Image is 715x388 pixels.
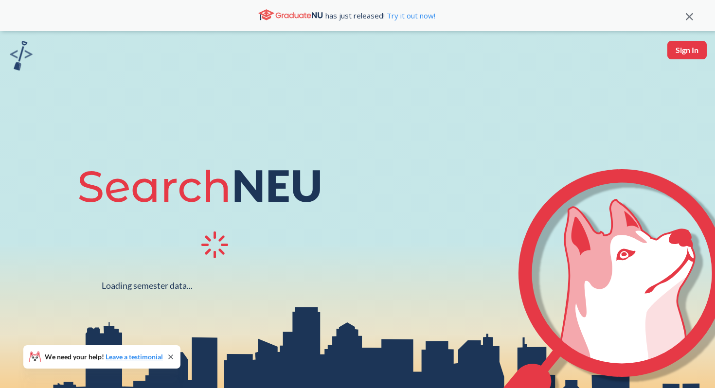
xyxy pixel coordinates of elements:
[102,280,193,291] div: Loading semester data...
[10,41,33,71] img: sandbox logo
[325,10,435,21] span: has just released!
[10,41,33,73] a: sandbox logo
[45,353,163,360] span: We need your help!
[106,353,163,361] a: Leave a testimonial
[667,41,707,59] button: Sign In
[385,11,435,20] a: Try it out now!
